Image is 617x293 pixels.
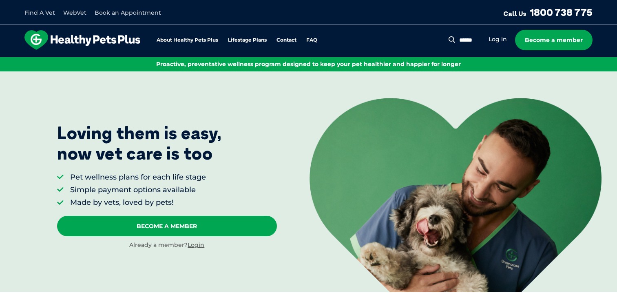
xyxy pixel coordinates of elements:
p: Loving them is easy, now vet care is too [57,123,222,164]
a: Contact [276,38,296,43]
a: Become a member [515,30,593,50]
a: Call Us1800 738 775 [503,6,593,18]
div: Already a member? [57,241,277,249]
a: About Healthy Pets Plus [157,38,218,43]
img: hpp-logo [24,30,140,50]
img: <p>Loving them is easy, <br /> now vet care is too</p> [310,98,602,293]
a: WebVet [63,9,86,16]
button: Search [447,36,457,44]
a: Find A Vet [24,9,55,16]
li: Simple payment options available [70,185,206,195]
a: Login [188,241,204,249]
li: Pet wellness plans for each life stage [70,172,206,182]
a: Book an Appointment [95,9,161,16]
li: Made by vets, loved by pets! [70,198,206,208]
a: Lifestage Plans [228,38,267,43]
span: Call Us [503,9,526,18]
span: Proactive, preventative wellness program designed to keep your pet healthier and happier for longer [156,60,461,68]
a: Become A Member [57,216,277,236]
a: Log in [489,36,507,43]
a: FAQ [306,38,317,43]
